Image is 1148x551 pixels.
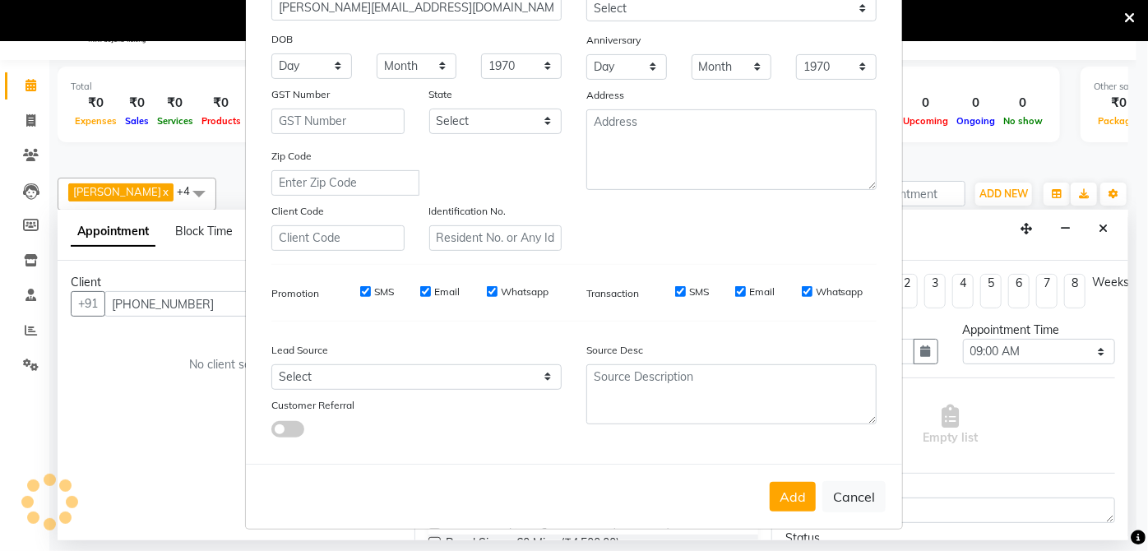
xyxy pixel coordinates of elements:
input: Enter Zip Code [271,170,419,196]
label: Transaction [586,286,639,301]
label: Lead Source [271,343,328,358]
label: Whatsapp [501,285,549,299]
input: Client Code [271,225,405,251]
label: Promotion [271,286,319,301]
label: Zip Code [271,149,312,164]
label: Email [434,285,460,299]
label: Whatsapp [816,285,863,299]
label: Customer Referral [271,398,354,413]
label: Email [749,285,775,299]
label: State [429,87,453,102]
label: GST Number [271,87,330,102]
label: SMS [374,285,394,299]
button: Add [770,482,816,512]
label: DOB [271,32,293,47]
button: Cancel [822,481,886,512]
input: Resident No. or Any Id [429,225,562,251]
input: GST Number [271,109,405,134]
label: Client Code [271,204,324,219]
label: Anniversary [586,33,641,48]
label: Address [586,88,624,103]
label: Source Desc [586,343,643,358]
label: SMS [689,285,709,299]
label: Identification No. [429,204,507,219]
